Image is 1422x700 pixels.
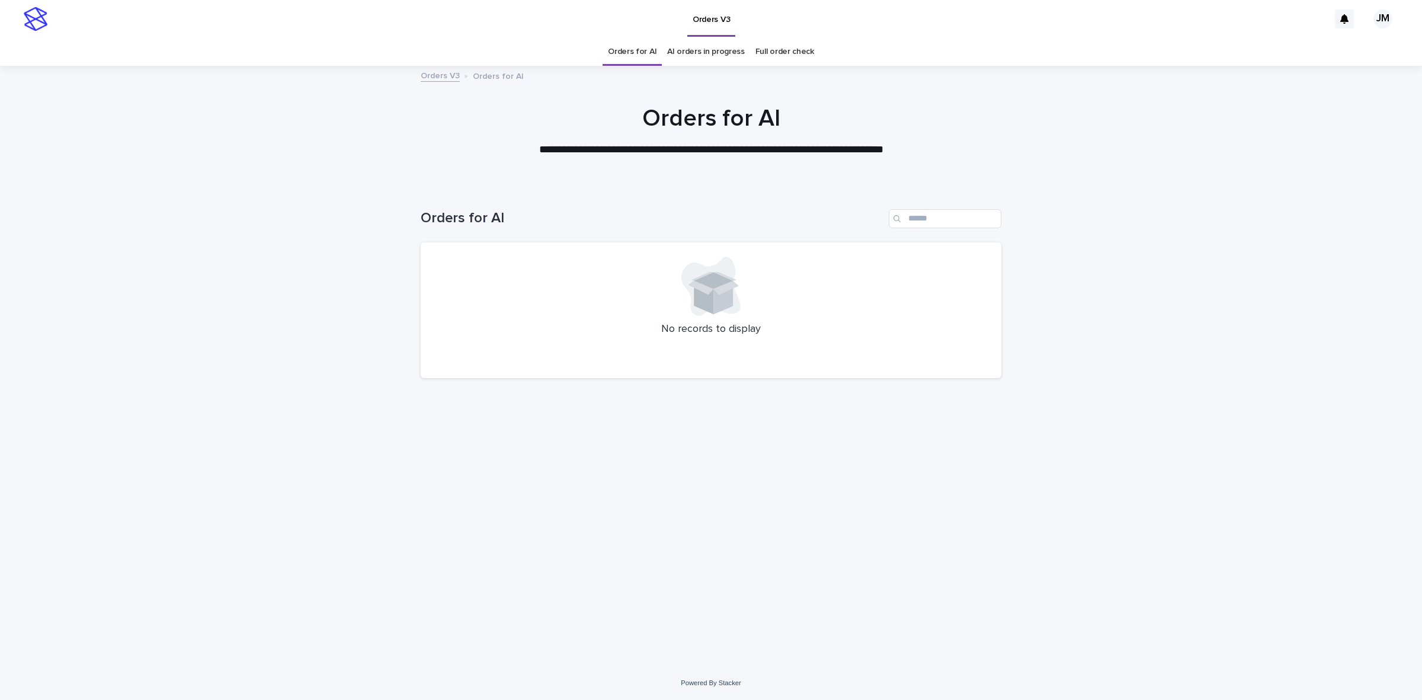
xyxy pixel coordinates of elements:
[681,679,741,686] a: Powered By Stacker
[421,210,884,227] h1: Orders for AI
[608,38,656,66] a: Orders for AI
[755,38,814,66] a: Full order check
[1373,9,1392,28] div: JM
[889,209,1001,228] input: Search
[421,68,460,82] a: Orders V3
[435,323,987,336] p: No records to display
[473,69,524,82] p: Orders for AI
[24,7,47,31] img: stacker-logo-s-only.png
[421,104,1001,133] h1: Orders for AI
[667,38,745,66] a: AI orders in progress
